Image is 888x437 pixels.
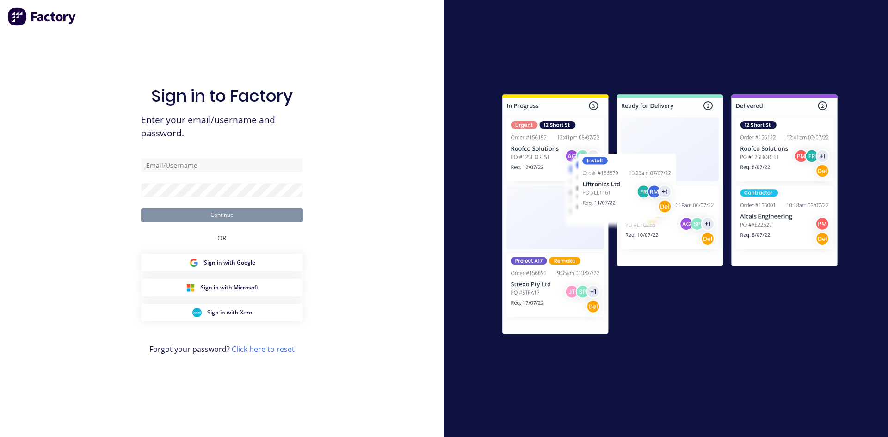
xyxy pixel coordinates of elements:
button: Xero Sign inSign in with Xero [141,304,303,321]
span: Sign in with Xero [207,308,252,317]
span: Sign in with Microsoft [201,283,259,292]
div: OR [217,222,227,254]
img: Google Sign in [189,258,198,267]
button: Google Sign inSign in with Google [141,254,303,271]
img: Sign in [482,76,858,356]
img: Microsoft Sign in [186,283,195,292]
img: Xero Sign in [192,308,202,317]
button: Microsoft Sign inSign in with Microsoft [141,279,303,296]
img: Factory [7,7,77,26]
span: Enter your email/username and password. [141,113,303,140]
button: Continue [141,208,303,222]
input: Email/Username [141,158,303,172]
span: Sign in with Google [204,259,255,267]
h1: Sign in to Factory [151,86,293,106]
span: Forgot your password? [149,344,295,355]
a: Click here to reset [232,344,295,354]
